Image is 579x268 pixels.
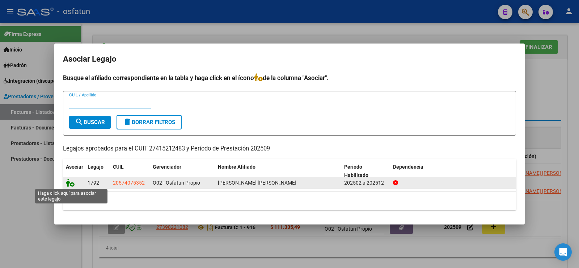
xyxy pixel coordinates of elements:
span: Legajo [88,164,103,170]
span: O02 - Osfatun Propio [153,180,200,186]
mat-icon: delete [123,117,132,126]
span: Gerenciador [153,164,181,170]
span: 1792 [88,180,99,186]
datatable-header-cell: Legajo [85,159,110,183]
span: CUIL [113,164,124,170]
span: Borrar Filtros [123,119,175,125]
datatable-header-cell: Dependencia [390,159,516,183]
span: Periodo Habilitado [344,164,368,178]
div: Open Intercom Messenger [554,243,572,261]
div: 202502 a 202512 [344,179,387,187]
span: Dependencia [393,164,423,170]
mat-icon: search [75,117,84,126]
datatable-header-cell: Gerenciador [150,159,215,183]
span: Nombre Afiliado [218,164,255,170]
datatable-header-cell: CUIL [110,159,150,183]
span: ACUÑA GONZALEZ ISAIAS NICOLAS [218,180,296,186]
div: 1 registros [63,192,516,210]
p: Legajos aprobados para el CUIT 27415212483 y Período de Prestación 202509 [63,144,516,153]
button: Borrar Filtros [117,115,182,129]
datatable-header-cell: Asociar [63,159,85,183]
button: Buscar [69,116,111,129]
datatable-header-cell: Periodo Habilitado [341,159,390,183]
span: Buscar [75,119,105,125]
span: Asociar [66,164,83,170]
span: 20574075352 [113,180,145,186]
h4: Busque el afiliado correspondiente en la tabla y haga click en el ícono de la columna "Asociar". [63,73,516,83]
h2: Asociar Legajo [63,52,516,66]
datatable-header-cell: Nombre Afiliado [215,159,341,183]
